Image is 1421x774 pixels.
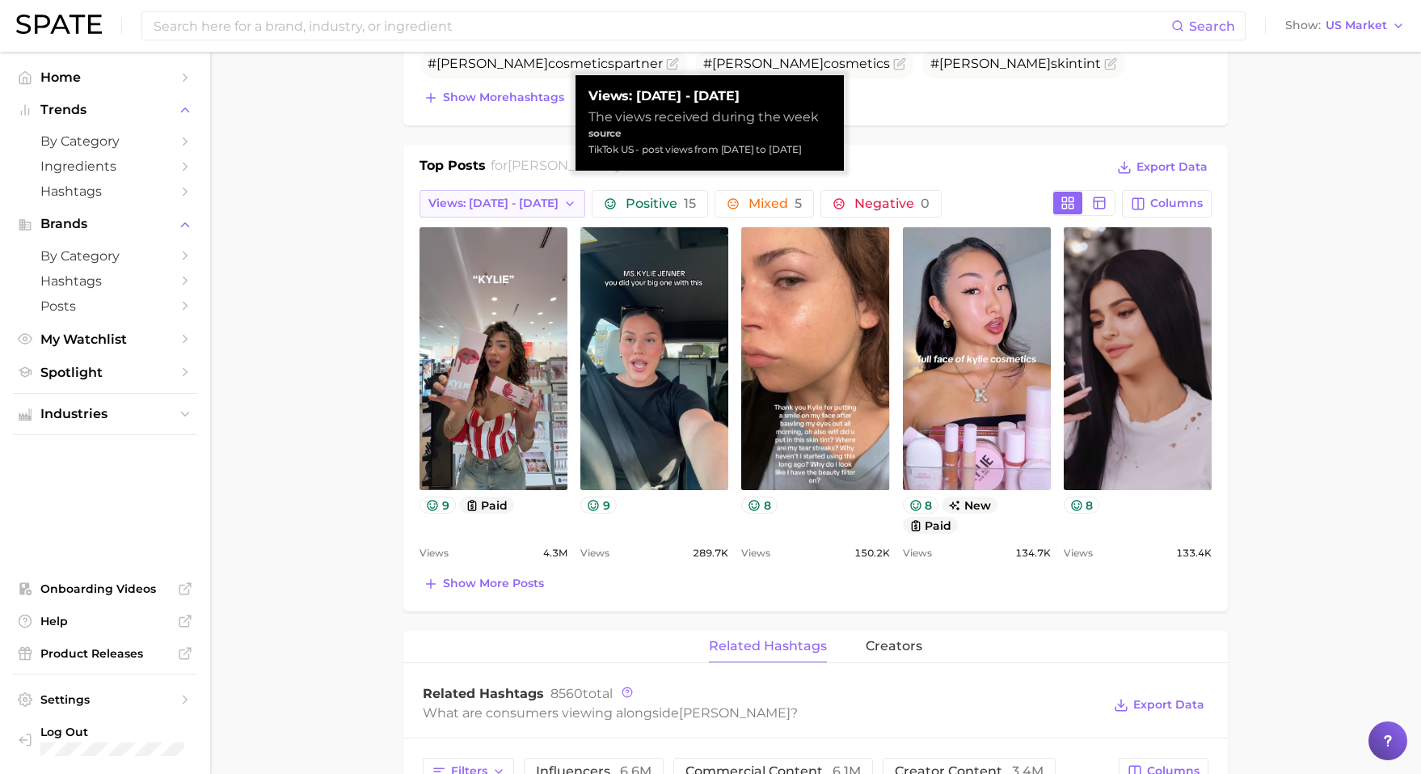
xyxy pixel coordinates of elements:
[693,543,728,563] span: 289.7k
[1064,497,1100,514] button: 8
[903,497,939,514] button: 8
[903,517,959,534] button: paid
[684,196,696,211] span: 15
[1122,190,1212,218] button: Columns
[1133,698,1204,712] span: Export Data
[703,56,890,71] span: #
[40,273,170,289] span: Hashtags
[13,609,197,633] a: Help
[1176,543,1212,563] span: 133.4k
[580,543,609,563] span: Views
[13,294,197,319] a: Posts
[13,360,197,385] a: Spotlight
[1285,21,1321,30] span: Show
[741,497,778,514] button: 8
[712,56,824,71] span: [PERSON_NAME]
[40,184,170,199] span: Hashtags
[1326,21,1387,30] span: US Market
[40,407,170,421] span: Industries
[939,56,1051,71] span: [PERSON_NAME]
[40,725,184,739] span: Log Out
[748,197,802,210] span: Mixed
[824,56,890,71] span: cosmetics
[423,686,544,701] span: Related Hashtags
[1189,19,1235,34] span: Search
[588,142,831,158] div: TikTok US - post views from [DATE] to [DATE]
[423,702,1102,724] div: What are consumers viewing alongside ?
[866,639,922,653] span: creators
[420,190,585,218] button: Views: [DATE] - [DATE]
[420,497,456,514] button: 9
[13,720,197,761] a: Log out. Currently logged in with e-mail addison@spate.nyc.
[1015,543,1051,563] span: 134.7k
[459,497,515,514] button: paid
[13,179,197,204] a: Hashtags
[40,103,170,117] span: Trends
[1104,57,1117,70] button: Flag as miscategorized or irrelevant
[588,127,622,139] strong: source
[548,56,614,71] span: cosmetics
[550,686,583,701] span: 8560
[13,327,197,352] a: My Watchlist
[508,158,619,173] span: [PERSON_NAME]
[543,543,567,563] span: 4.3m
[443,91,564,104] span: Show more hashtags
[1281,15,1409,36] button: ShowUS Market
[40,614,170,628] span: Help
[40,365,170,380] span: Spotlight
[626,197,696,210] span: Positive
[40,646,170,661] span: Product Releases
[679,705,791,721] span: [PERSON_NAME]
[588,88,831,104] strong: Views: [DATE] - [DATE]
[942,497,997,514] span: new
[13,243,197,269] a: by Category
[13,402,197,426] button: Industries
[921,196,930,211] span: 0
[13,154,197,179] a: Ingredients
[1150,197,1203,210] span: Columns
[13,687,197,712] a: Settings
[428,197,559,210] span: Views: [DATE] - [DATE]
[40,70,170,85] span: Home
[13,98,197,122] button: Trends
[420,543,449,563] span: Views
[16,15,102,34] img: SPATE
[13,65,197,90] a: Home
[436,56,548,71] span: [PERSON_NAME]
[930,56,1101,71] span: # skintint
[420,573,548,595] button: Show more posts
[13,577,197,601] a: Onboarding Videos
[40,692,170,707] span: Settings
[13,641,197,666] a: Product Releases
[428,56,663,71] span: # partner
[795,196,802,211] span: 5
[13,129,197,154] a: by Category
[741,543,770,563] span: Views
[443,577,544,590] span: Show more posts
[666,57,679,70] button: Flag as miscategorized or irrelevant
[903,543,932,563] span: Views
[13,212,197,236] button: Brands
[40,159,170,174] span: Ingredients
[854,543,890,563] span: 150.2k
[40,133,170,149] span: by Category
[491,156,619,180] h2: for
[40,582,170,596] span: Onboarding Videos
[1064,543,1093,563] span: Views
[40,298,170,314] span: Posts
[40,332,170,347] span: My Watchlist
[588,109,831,125] div: The views received during the week
[420,87,568,109] button: Show morehashtags
[40,248,170,264] span: by Category
[893,57,906,70] button: Flag as miscategorized or irrelevant
[1136,160,1208,174] span: Export Data
[420,156,486,180] h1: Top Posts
[40,217,170,231] span: Brands
[152,12,1171,40] input: Search here for a brand, industry, or ingredient
[1110,694,1208,717] button: Export Data
[854,197,930,210] span: Negative
[550,686,613,701] span: total
[580,497,617,514] button: 9
[13,269,197,294] a: Hashtags
[709,639,827,653] span: related hashtags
